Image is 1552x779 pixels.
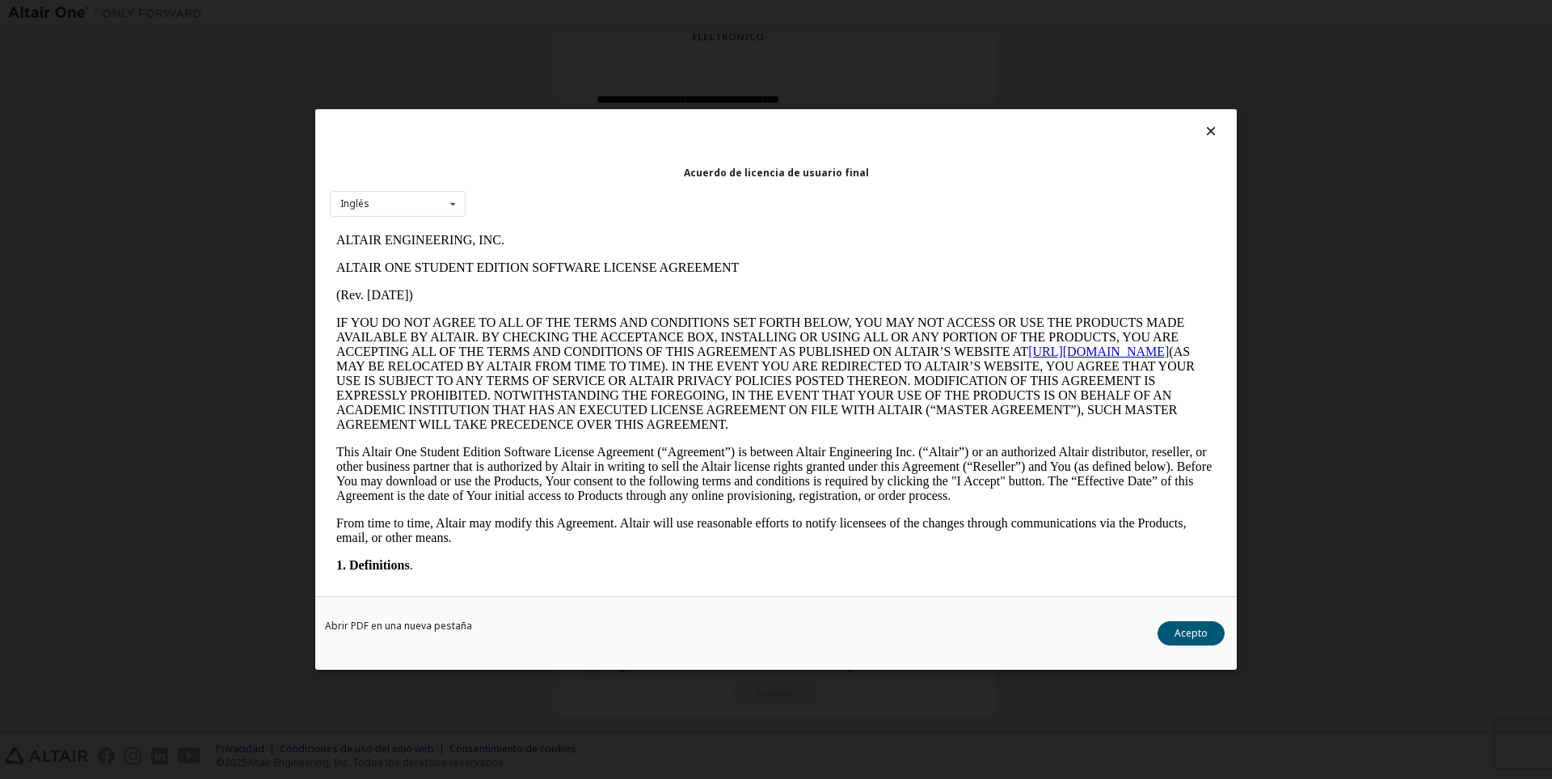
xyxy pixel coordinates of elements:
[698,118,839,132] a: [URL][DOMAIN_NAME]
[19,332,80,345] strong: Definitions
[325,619,472,633] font: Abrir PDF en una nueva pestaña
[340,197,369,210] font: Inglés
[6,218,886,277] p: This Altair One Student Edition Software License Agreement (“Agreement”) is between Altair Engine...
[325,621,472,631] a: Abrir PDF en una nueva pestaña
[6,6,886,21] p: ALTAIR ENGINEERING, INC.
[6,89,886,205] p: IF YOU DO NOT AGREE TO ALL OF THE TERMS AND CONDITIONS SET FORTH BELOW, YOU MAY NOT ACCESS OR USE...
[6,290,886,319] p: From time to time, Altair may modify this Agreement. Altair will use reasonable efforts to notify...
[1175,626,1208,640] font: Acepto
[6,61,886,76] p: (Rev. [DATE])
[684,166,869,180] font: Acuerdo de licencia de usuario final
[6,332,16,345] strong: 1.
[6,34,886,49] p: ALTAIR ONE STUDENT EDITION SOFTWARE LICENSE AGREEMENT
[1158,621,1225,646] button: Acepto
[6,332,886,346] p: .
